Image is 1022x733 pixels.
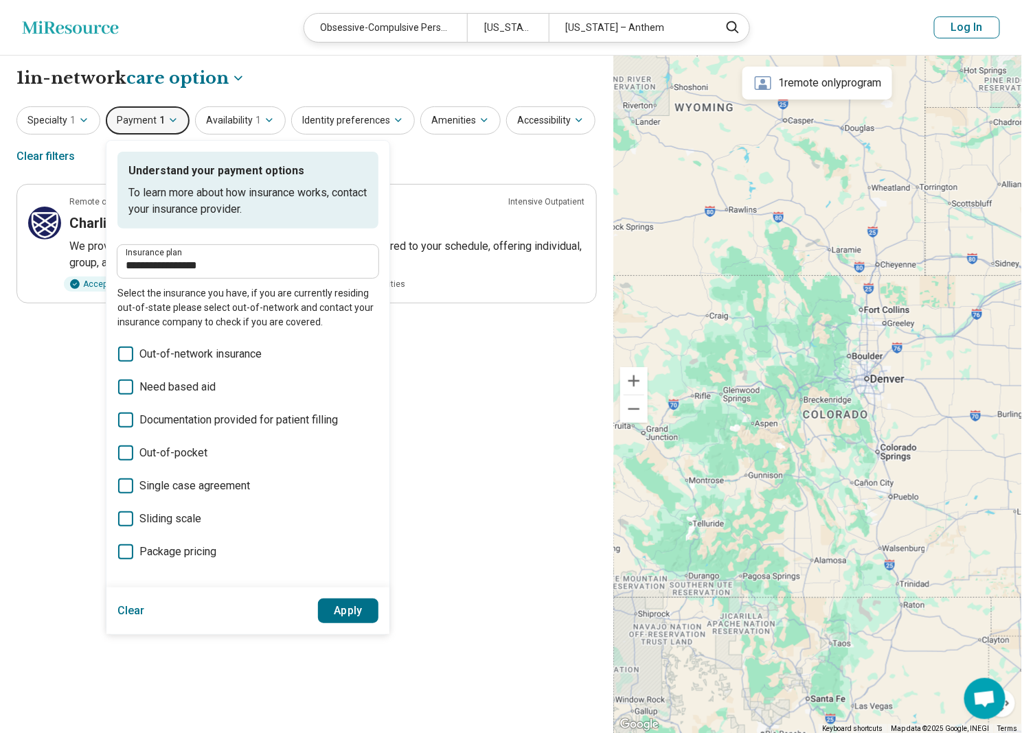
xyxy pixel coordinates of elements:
span: 1 [70,113,76,128]
span: Single case agreement [139,478,250,494]
button: Zoom out [620,395,648,423]
button: Clear [117,598,145,623]
div: Obsessive-Compulsive Personality [304,14,467,42]
p: Intensive Outpatient [508,196,585,208]
div: Clear filters [16,140,75,173]
span: 1 [255,113,261,128]
p: Select the insurance you have, if you are currently residing out-of-state please select out-of-ne... [117,286,378,329]
button: Log In [934,16,1000,38]
button: Availability1 [195,106,286,135]
span: Map data ©2025 Google, INEGI [892,725,990,732]
span: 1 [159,113,165,128]
h1: 1 in-network [16,67,245,90]
div: [US_STATE] [467,14,549,42]
p: We provide a personalized intensive outpatient program (IOP) tailored to your schedule, offering ... [69,238,585,271]
button: Zoom in [620,367,648,395]
span: Out-of-pocket [139,445,207,461]
span: Documentation provided for patient filling [139,412,338,428]
div: Open chat [964,678,1006,719]
button: Apply [318,598,379,623]
button: Amenities [420,106,501,135]
h3: Charlie Health [69,213,158,233]
span: Package pricing [139,544,216,560]
div: [US_STATE] – Anthem [549,14,712,42]
span: Out-of-network insurance [139,346,262,362]
button: Identity preferences [291,106,415,135]
span: Sliding scale [139,511,201,527]
button: Payment1 [106,106,190,135]
button: Care options [126,67,245,90]
p: Remote only [69,196,117,208]
div: 1 remote only program [742,67,892,100]
button: Accessibility [506,106,595,135]
span: Need based aid [139,379,216,395]
button: Specialty1 [16,106,100,135]
p: To learn more about how insurance works, contact your insurance provider. [128,185,367,218]
label: Insurance plan [126,248,370,257]
span: care option [126,67,229,90]
a: Terms (opens in new tab) [998,725,1018,732]
p: Understand your payment options [128,163,367,179]
div: Accepting clients [64,277,158,292]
